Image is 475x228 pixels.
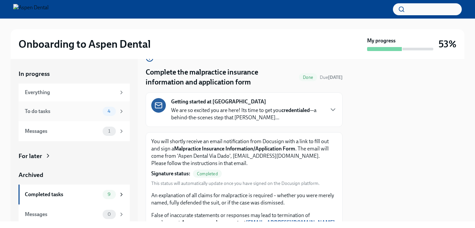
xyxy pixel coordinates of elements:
[151,170,190,177] strong: Signature status:
[25,128,100,135] div: Messages
[25,211,100,218] div: Messages
[25,108,100,115] div: To do tasks
[19,84,130,101] a: Everything
[25,191,100,198] div: Completed tasks
[19,101,130,121] a: To do tasks4
[104,212,115,217] span: 0
[104,129,114,134] span: 1
[193,171,222,176] span: Completed
[171,98,266,105] strong: Getting started at [GEOGRAPHIC_DATA]
[299,75,317,80] span: Done
[151,180,320,187] span: This status will automatically update once you have signed on the Docusign platform.
[439,38,456,50] h3: 53%
[151,212,337,226] p: False of inaccurate statements or responses may lead to termination of employment.
[25,89,116,96] div: Everything
[246,219,337,226] a: [EMAIL_ADDRESS][DOMAIN_NAME].
[171,107,324,121] p: We are so excited you are here! Its time to get you —a behind-the-scenes step that [PERSON_NAME]...
[174,145,295,152] strong: Malpractice Insurance Information/Application Form
[19,185,130,204] a: Completed tasks9
[181,219,337,226] strong: Any concerns please contact
[19,152,130,160] a: For later
[146,67,296,87] h4: Complete the malpractice insurance information and application form
[320,75,343,80] span: Due
[19,70,130,78] a: In progress
[19,152,42,160] div: For later
[19,37,151,51] h2: Onboarding to Aspen Dental
[104,192,115,197] span: 9
[320,74,343,81] span: August 19th, 2025 07:00
[367,37,396,44] strong: My progress
[104,109,115,114] span: 4
[151,192,337,206] p: An explanation of all claims for malpractice is required – whether you were merely named, fully d...
[13,4,49,15] img: Aspen Dental
[19,204,130,224] a: Messages0
[328,75,343,80] strong: [DATE]
[19,171,130,179] a: Archived
[19,121,130,141] a: Messages1
[151,138,337,167] p: You will shortly receive an email notification from Docusign with a link to fill out and sign a ....
[281,107,310,113] strong: credentialed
